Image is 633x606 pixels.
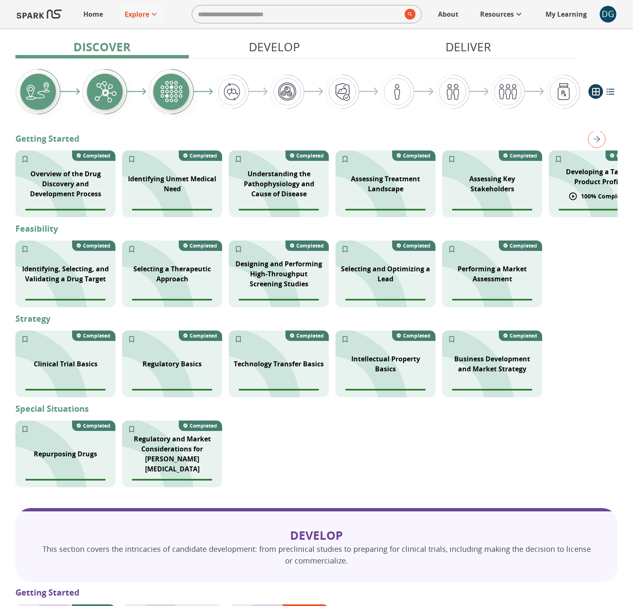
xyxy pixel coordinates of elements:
[25,209,105,210] span: Module completion progress of user
[21,425,29,433] svg: Add to My Learning
[128,245,136,253] svg: Add to My Learning
[15,421,115,487] div: SPARK NS branding pattern
[600,6,616,23] button: account of current user
[581,192,630,200] p: 100 % Completed
[541,5,591,23] a: My Learning
[341,245,349,253] svg: Add to My Learning
[434,5,463,23] a: About
[79,5,107,23] a: Home
[345,299,425,300] span: Module completion progress of user
[340,354,430,374] p: Intellectual Property Basics
[234,155,243,163] svg: Add to My Learning
[127,174,217,194] p: Identifying Unmet Medical Need
[20,264,110,284] p: Identifying, Selecting, and Validating a Drug Target
[15,586,618,599] p: Getting Started
[42,543,591,566] p: This section covers the intricacies of candidate development: from preclinical studies to prepari...
[335,150,435,217] div: SPARK NS branding pattern
[190,152,217,159] p: Completed
[73,38,130,55] p: Discover
[359,88,378,95] img: arrow-right
[127,88,146,95] img: arrow-right
[452,389,532,391] span: Module completion progress of user
[296,332,324,339] p: Completed
[249,88,268,95] img: arrow-right
[234,245,243,253] svg: Add to My Learning
[83,422,110,429] p: Completed
[452,299,532,300] span: Module completion progress of user
[585,127,605,151] button: right
[239,209,319,210] span: Module completion progress of user
[234,259,324,289] p: Designing and Performing High-Throughput Screening Studies
[304,88,323,95] img: arrow-right
[545,9,587,19] p: My Learning
[20,169,110,199] p: Overview of the Drug Discovery and Development Process
[480,9,514,19] p: Resources
[25,299,105,300] span: Module completion progress of user
[442,331,542,397] div: SPARK NS branding pattern
[340,264,430,284] p: Selecting and Optimizing a Lead
[447,354,537,374] p: Business Development and Market Strategy
[15,133,618,145] p: Getting Started
[442,150,542,217] div: SPARK NS branding pattern
[448,155,456,163] svg: Add to My Learning
[122,331,222,397] div: SPARK NS branding pattern
[83,332,110,339] p: Completed
[335,331,435,397] div: SPARK NS branding pattern
[448,335,456,343] svg: Add to My Learning
[296,242,324,249] p: Completed
[127,434,217,474] p: Regulatory and Market Considerations for [PERSON_NAME][MEDICAL_DATA]
[21,335,29,343] svg: Add to My Learning
[345,209,425,210] span: Module completion progress of user
[445,38,491,55] p: Deliver
[403,332,430,339] p: Completed
[15,69,580,115] div: Graphic showing the progression through the Discover, Develop, and Deliver pipeline, highlighting...
[438,9,458,19] p: About
[42,527,591,543] p: Develop
[15,313,618,325] p: Strategy
[403,242,430,249] p: Completed
[403,152,430,159] p: Completed
[132,209,212,210] span: Module completion progress of user
[229,150,329,217] div: SPARK NS branding pattern
[15,223,618,235] p: Feasibility
[122,240,222,307] div: Spark NS branding pattern
[127,264,217,284] p: Selecting a Therapeutic Approach
[190,332,217,339] p: Completed
[17,4,62,24] img: Logo of SPARK at Stanford
[21,245,29,253] svg: Add to My Learning
[128,155,136,163] svg: Add to My Learning
[122,421,222,487] div: SPARK NS branding pattern
[122,150,222,217] div: SPARK NS branding pattern
[335,240,435,307] div: SPARK NS branding pattern
[249,38,300,55] p: Develop
[442,240,542,307] div: SPARK NS branding pattern
[229,331,329,397] div: SPARK NS branding pattern
[194,88,213,95] img: arrow-right
[132,389,212,391] span: Module completion progress of user
[510,332,537,339] p: Completed
[25,479,105,481] span: Module completion progress of user
[34,449,97,459] p: Repurposing Drugs
[229,240,329,307] div: SPARK NS branding pattern
[476,5,528,23] a: Resources
[448,245,456,253] svg: Add to My Learning
[83,9,103,19] p: Home
[120,5,163,23] a: Explore
[414,88,433,95] img: arrow-right
[128,425,136,433] svg: Add to My Learning
[341,155,349,163] svg: Add to My Learning
[132,479,212,481] span: Module completion progress of user
[510,152,537,159] p: Completed
[190,422,217,429] p: Completed
[470,88,489,95] img: arrow-right
[34,359,98,369] p: Clinical Trial Basics
[603,84,618,99] button: list view
[15,331,115,397] div: SPARK NS branding pattern
[510,242,537,249] p: Completed
[239,389,319,391] span: Module completion progress of user
[60,88,80,95] img: arrow-right
[132,299,212,300] span: Module completion progress of user
[15,240,115,307] div: Dart hitting bullseye
[234,335,243,343] svg: Add to My Learning
[125,9,149,19] p: Explore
